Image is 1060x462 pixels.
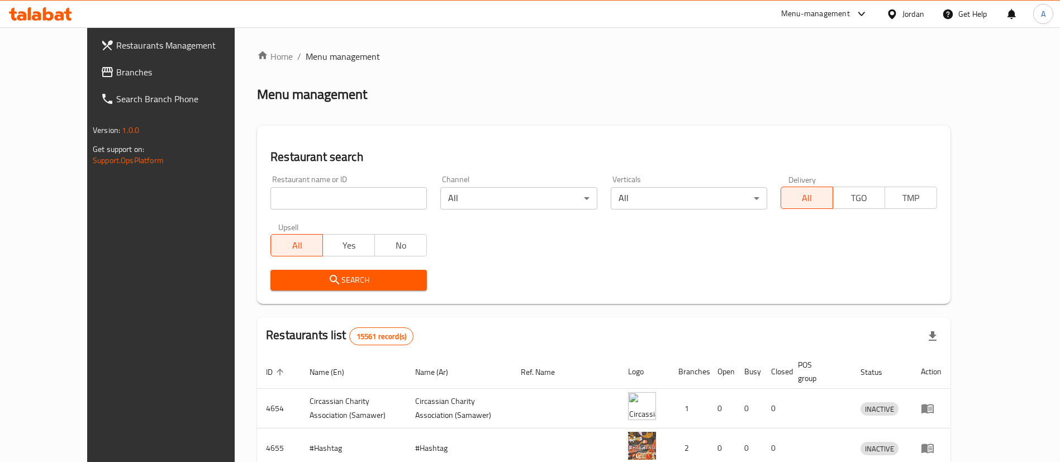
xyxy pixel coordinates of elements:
input: Search for restaurant name or ID.. [270,187,427,209]
span: Search Branch Phone [116,92,255,106]
div: INACTIVE [861,442,899,455]
span: All [786,190,829,206]
td: 0 [709,389,735,428]
button: TMP [885,187,937,209]
span: INACTIVE [861,442,899,455]
span: All [275,237,319,254]
label: Delivery [788,175,816,183]
span: POS group [798,358,838,385]
span: INACTIVE [861,403,899,416]
span: Search [279,273,418,287]
h2: Restaurant search [270,149,937,165]
div: Menu [921,441,942,455]
span: 15561 record(s) [350,331,413,342]
div: Jordan [902,8,924,20]
th: Action [912,355,950,389]
h2: Restaurants list [266,327,413,345]
span: Restaurants Management [116,39,255,52]
nav: breadcrumb [257,50,950,63]
h2: Menu management [257,85,367,103]
span: 1.0.0 [122,123,139,137]
td: 0 [762,389,789,428]
th: Open [709,355,735,389]
button: TGO [833,187,885,209]
span: TMP [890,190,933,206]
div: INACTIVE [861,402,899,416]
button: All [781,187,833,209]
div: Export file [919,323,946,350]
button: No [374,234,427,256]
label: Upsell [278,223,299,231]
span: Menu management [306,50,380,63]
li: / [297,50,301,63]
div: Menu [921,402,942,415]
th: Branches [669,355,709,389]
button: Yes [322,234,375,256]
td: 4654 [257,389,301,428]
td: ​Circassian ​Charity ​Association​ (Samawer) [406,389,512,428]
span: A [1041,8,1045,20]
span: Name (Ar) [415,365,463,379]
span: Branches [116,65,255,79]
img: ​Circassian ​Charity ​Association​ (Samawer) [628,392,656,420]
span: ID [266,365,287,379]
button: Search [270,270,427,290]
span: Status [861,365,897,379]
span: Ref. Name [521,365,569,379]
div: All [611,187,767,209]
span: Name (En) [310,365,359,379]
a: Branches [92,59,264,85]
span: Version: [93,123,120,137]
td: ​Circassian ​Charity ​Association​ (Samawer) [301,389,406,428]
a: Support.OpsPlatform [93,153,164,168]
button: All [270,234,323,256]
span: No [379,237,422,254]
span: Yes [327,237,370,254]
td: 1 [669,389,709,428]
a: Home [257,50,293,63]
a: Search Branch Phone [92,85,264,112]
th: Closed [762,355,789,389]
div: Total records count [349,327,413,345]
th: Logo [619,355,669,389]
span: Get support on: [93,142,144,156]
th: Busy [735,355,762,389]
span: TGO [838,190,881,206]
td: 0 [735,389,762,428]
div: Menu-management [781,7,850,21]
div: All [440,187,597,209]
a: Restaurants Management [92,32,264,59]
img: #Hashtag [628,432,656,460]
